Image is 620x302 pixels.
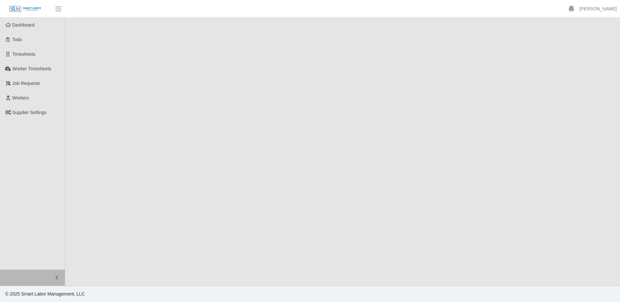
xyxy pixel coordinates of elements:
[12,52,36,57] span: Timesheets
[5,291,85,296] span: © 2025 Smart Labor Management, LLC
[12,81,40,86] span: Job Requests
[12,110,47,115] span: Supplier Settings
[9,6,42,13] img: SLM Logo
[12,95,29,100] span: Workers
[12,37,22,42] span: Todo
[579,6,617,12] a: [PERSON_NAME]
[12,22,35,28] span: Dashboard
[12,66,51,71] span: Worker Timesheets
